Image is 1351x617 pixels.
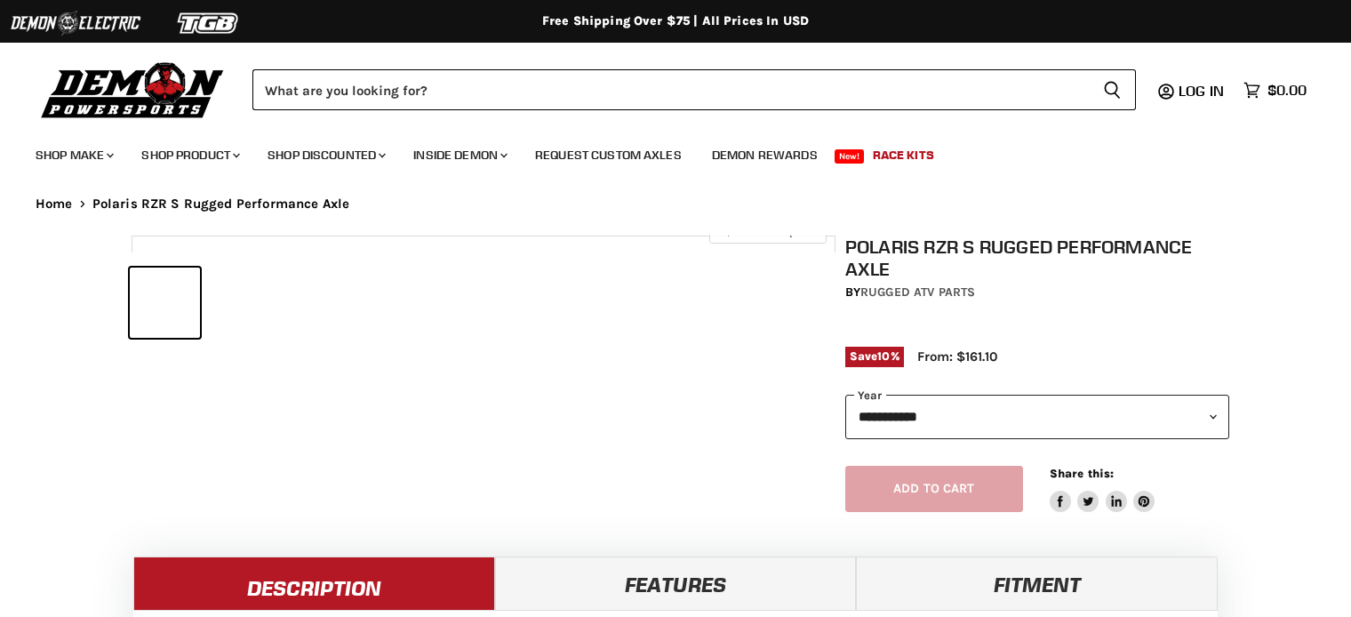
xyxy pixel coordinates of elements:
[133,557,495,610] a: Description
[845,236,1229,280] h1: Polaris RZR S Rugged Performance Axle
[142,6,276,40] img: TGB Logo 2
[845,395,1229,438] select: year
[856,557,1218,610] a: Fitment
[1050,466,1155,513] aside: Share this:
[860,284,975,300] a: Rugged ATV Parts
[845,347,904,366] span: Save %
[1267,82,1307,99] span: $0.00
[859,137,947,173] a: Race Kits
[36,196,73,212] a: Home
[1089,69,1136,110] button: Search
[128,137,251,173] a: Shop Product
[877,349,890,363] span: 10
[835,149,865,164] span: New!
[1235,77,1315,103] a: $0.00
[699,137,831,173] a: Demon Rewards
[22,137,124,173] a: Shop Make
[718,224,817,237] span: Click to expand
[92,196,350,212] span: Polaris RZR S Rugged Performance Axle
[1179,82,1224,100] span: Log in
[252,69,1136,110] form: Product
[130,268,200,338] button: IMAGE thumbnail
[917,349,997,365] span: From: $161.10
[845,283,1229,302] div: by
[1171,83,1235,99] a: Log in
[9,6,142,40] img: Demon Electric Logo 2
[522,137,695,173] a: Request Custom Axles
[254,137,396,173] a: Shop Discounted
[252,69,1089,110] input: Search
[400,137,518,173] a: Inside Demon
[495,557,857,610] a: Features
[36,58,230,121] img: Demon Powersports
[1050,467,1114,480] span: Share this:
[22,130,1302,173] ul: Main menu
